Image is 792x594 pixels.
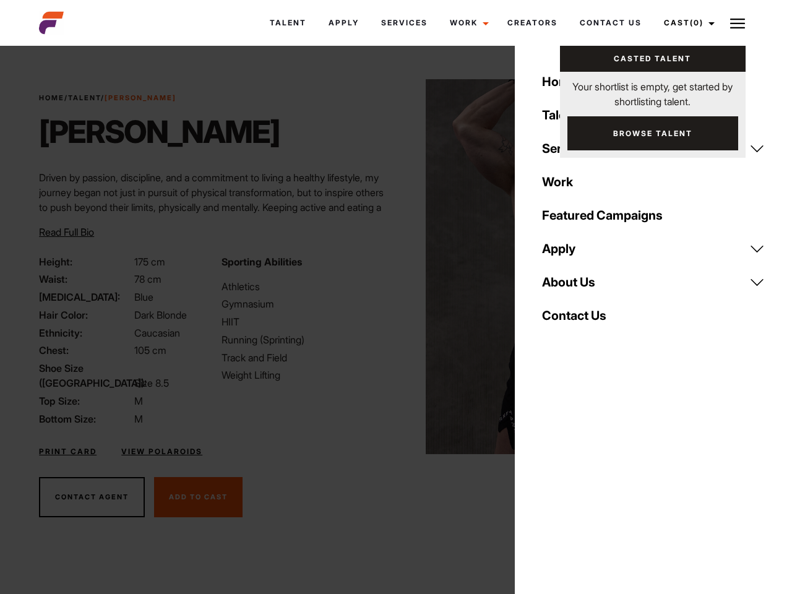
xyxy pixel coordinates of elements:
span: Shoe Size ([GEOGRAPHIC_DATA]): [39,361,132,390]
a: Work [535,165,772,199]
a: Browse Talent [567,116,738,150]
a: Home [535,65,772,98]
span: 78 cm [134,273,161,285]
img: Burger icon [730,16,745,31]
span: Chest: [39,343,132,358]
button: Add To Cast [154,477,243,518]
span: Height: [39,254,132,269]
span: Ethnicity: [39,325,132,340]
a: Work [439,6,496,40]
a: Print Card [39,446,97,457]
span: Dark Blonde [134,309,187,321]
a: Cast(0) [653,6,722,40]
span: 175 cm [134,256,165,268]
p: Your shortlist is empty, get started by shortlisting talent. [560,72,746,109]
li: Running (Sprinting) [222,332,389,347]
li: Weight Lifting [222,368,389,382]
span: Top Size: [39,394,132,408]
span: Read Full Bio [39,226,94,238]
span: M [134,413,143,425]
p: Driven by passion, discipline, and a commitment to living a healthy lifestyle, my journey began n... [39,170,389,244]
a: Apply [535,232,772,265]
a: About Us [535,265,772,299]
a: Talent [259,6,317,40]
strong: [PERSON_NAME] [105,93,176,102]
button: Contact Agent [39,477,145,518]
a: Contact Us [569,6,653,40]
a: Apply [317,6,370,40]
span: / / [39,93,176,103]
li: Athletics [222,279,389,294]
img: cropped-aefm-brand-fav-22-square.png [39,11,64,35]
span: M [134,395,143,407]
a: Casted Talent [560,46,746,72]
span: Hair Color: [39,308,132,322]
span: Caucasian [134,327,180,339]
span: (0) [690,18,704,27]
span: Add To Cast [169,493,228,501]
strong: Sporting Abilities [222,256,302,268]
a: View Polaroids [121,446,202,457]
li: Gymnasium [222,296,389,311]
a: Talent [68,93,101,102]
li: HIIT [222,314,389,329]
span: Blue [134,291,153,303]
a: Contact Us [535,299,772,332]
a: Creators [496,6,569,40]
span: Waist: [39,272,132,286]
span: [MEDICAL_DATA]: [39,290,132,304]
a: Home [39,93,64,102]
li: Track and Field [222,350,389,365]
span: Bottom Size: [39,411,132,426]
a: Talent [535,98,772,132]
span: Size 8.5 [134,377,169,389]
button: Read Full Bio [39,225,94,239]
a: Services [535,132,772,165]
h1: [PERSON_NAME] [39,113,280,150]
span: 105 cm [134,344,166,356]
a: Services [370,6,439,40]
a: Featured Campaigns [535,199,772,232]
